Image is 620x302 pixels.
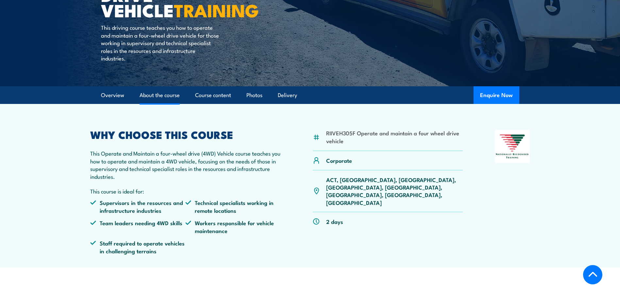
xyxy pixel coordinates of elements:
[195,87,231,104] a: Course content
[185,199,281,214] li: Technical specialists working in remote locations
[246,87,262,104] a: Photos
[101,87,124,104] a: Overview
[101,24,220,62] p: This driving course teaches you how to operate and maintain a four-wheel drive vehicle for those ...
[326,218,343,225] p: 2 days
[90,239,186,255] li: Staff required to operate vehicles in challenging terrains
[326,129,463,144] li: RIIVEH305F Operate and maintain a four wheel drive vehicle
[495,130,530,163] img: Nationally Recognised Training logo.
[90,130,281,139] h2: WHY CHOOSE THIS COURSE
[140,87,180,104] a: About the course
[326,176,463,207] p: ACT, [GEOGRAPHIC_DATA], [GEOGRAPHIC_DATA], [GEOGRAPHIC_DATA], [GEOGRAPHIC_DATA], [GEOGRAPHIC_DATA...
[326,157,352,164] p: Corporate
[90,149,281,180] p: This Operate and Maintain a four-wheel drive (4WD) Vehicle course teaches you how to operate and ...
[278,87,297,104] a: Delivery
[474,86,519,104] button: Enquire Now
[90,187,281,195] p: This course is ideal for:
[185,219,281,234] li: Workers responsible for vehicle maintenance
[90,219,186,234] li: Team leaders needing 4WD skills
[90,199,186,214] li: Supervisors in the resources and infrastructure industries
